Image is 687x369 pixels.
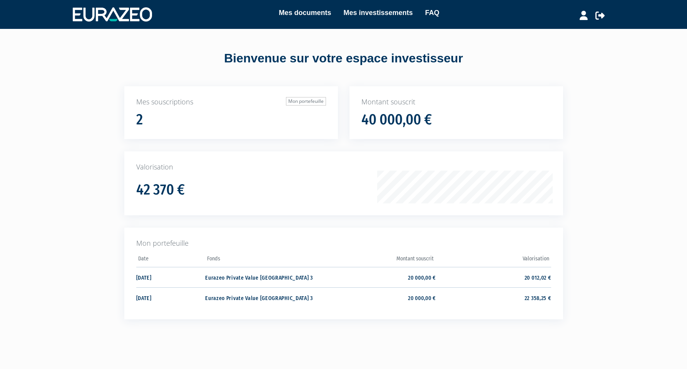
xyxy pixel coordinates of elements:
[321,253,436,267] th: Montant souscrit
[321,267,436,287] td: 20 000,00 €
[205,253,320,267] th: Fonds
[436,267,551,287] td: 20 012,02 €
[136,267,206,287] td: [DATE]
[361,112,432,128] h1: 40 000,00 €
[205,287,320,308] td: Eurazeo Private Value [GEOGRAPHIC_DATA] 3
[73,7,152,21] img: 1732889491-logotype_eurazeo_blanc_rvb.png
[136,112,143,128] h1: 2
[136,97,326,107] p: Mes souscriptions
[321,287,436,308] td: 20 000,00 €
[136,238,551,248] p: Mon portefeuille
[107,50,580,67] div: Bienvenue sur votre espace investisseur
[436,253,551,267] th: Valorisation
[361,97,551,107] p: Montant souscrit
[136,182,185,198] h1: 42 370 €
[279,7,331,18] a: Mes documents
[436,287,551,308] td: 22 358,25 €
[136,253,206,267] th: Date
[205,267,320,287] td: Eurazeo Private Value [GEOGRAPHIC_DATA] 3
[425,7,440,18] a: FAQ
[343,7,413,18] a: Mes investissements
[286,97,326,106] a: Mon portefeuille
[136,162,551,172] p: Valorisation
[136,287,206,308] td: [DATE]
